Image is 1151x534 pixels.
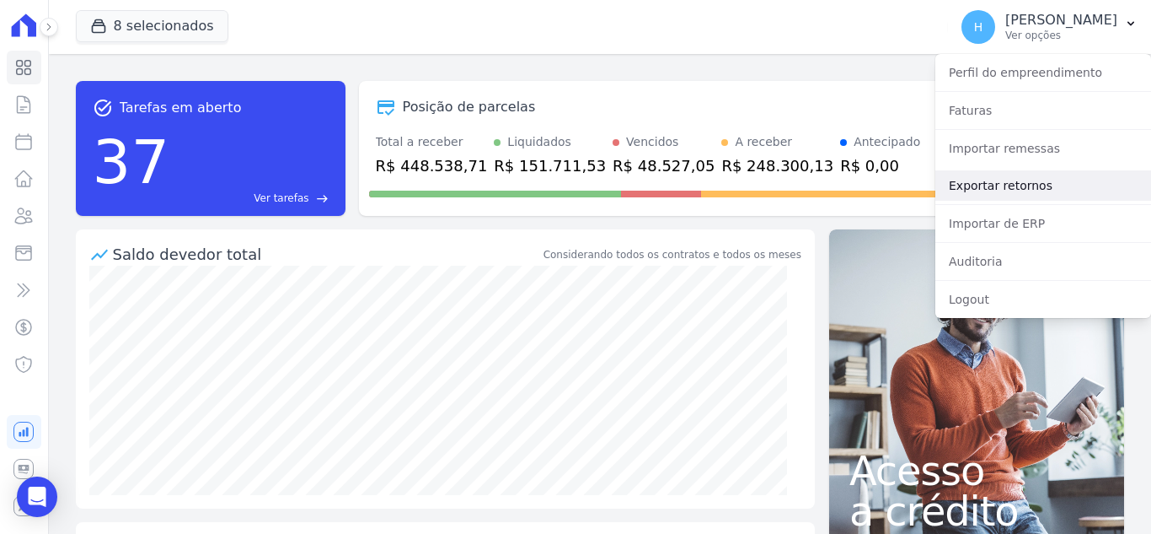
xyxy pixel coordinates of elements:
[721,154,833,177] div: R$ 248.300,13
[316,192,329,205] span: east
[254,191,308,206] span: Ver tarefas
[93,98,113,118] span: task_alt
[113,243,540,266] div: Saldo devedor total
[176,191,328,206] a: Ver tarefas east
[935,57,1151,88] a: Perfil do empreendimento
[935,95,1151,126] a: Faturas
[935,170,1151,201] a: Exportar retornos
[507,133,571,151] div: Liquidados
[935,284,1151,315] a: Logout
[403,97,536,117] div: Posição de parcelas
[494,154,606,177] div: R$ 151.711,53
[840,154,920,177] div: R$ 0,00
[849,450,1104,491] span: Acesso
[974,21,983,33] span: H
[735,133,792,151] div: A receber
[849,491,1104,531] span: a crédito
[626,133,678,151] div: Vencidos
[1005,12,1117,29] p: [PERSON_NAME]
[948,3,1151,51] button: H [PERSON_NAME] Ver opções
[935,133,1151,164] a: Importar remessas
[543,247,801,262] div: Considerando todos os contratos e todos os meses
[376,154,488,177] div: R$ 448.538,71
[935,246,1151,277] a: Auditoria
[376,133,488,151] div: Total a receber
[17,477,57,517] div: Open Intercom Messenger
[93,118,170,206] div: 37
[120,98,242,118] span: Tarefas em aberto
[613,154,715,177] div: R$ 48.527,05
[1005,29,1117,42] p: Ver opções
[935,208,1151,239] a: Importar de ERP
[854,133,920,151] div: Antecipado
[76,10,228,42] button: 8 selecionados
